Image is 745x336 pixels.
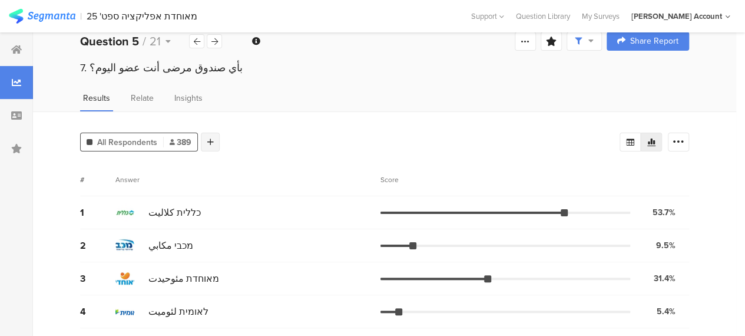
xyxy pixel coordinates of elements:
[80,239,115,252] div: 2
[174,92,203,104] span: Insights
[631,11,722,22] div: [PERSON_NAME] Account
[115,302,134,321] img: d3718dnoaommpf.cloudfront.net%2Fitem%2Fb24d211da39b65e73b4e.png
[148,272,219,285] span: מאוחדת مئوحيدت
[80,305,115,318] div: 4
[131,92,154,104] span: Relate
[148,239,193,252] span: מכבי مكابي
[80,32,139,50] b: Question 5
[115,236,134,255] img: d3718dnoaommpf.cloudfront.net%2Fitem%2F8b64f2de7b9de0190842.jpg
[143,32,146,50] span: /
[170,136,191,149] span: 389
[576,11,625,22] a: My Surveys
[148,206,201,219] span: כללית كلاليت
[80,272,115,285] div: 3
[115,269,134,288] img: d3718dnoaommpf.cloudfront.net%2Fitem%2F5c02a578f12c979254d2.jpeg
[97,136,157,149] span: All Respondents
[115,174,140,185] div: Answer
[80,174,115,185] div: #
[654,272,676,285] div: 31.4%
[656,239,676,252] div: 9.5%
[471,7,504,25] div: Support
[80,9,82,23] div: |
[115,203,134,222] img: d3718dnoaommpf.cloudfront.net%2Fitem%2F6d743a2aa7ce1308ada3.jpg
[80,206,115,219] div: 1
[630,37,678,45] span: Share Report
[148,305,208,318] span: לאומית لئوميت
[80,60,689,75] div: 7. بأي صندوق مرضى أنت عضو اليوم؟
[653,206,676,219] div: 53.7%
[150,32,161,50] span: 21
[9,9,75,24] img: segmanta logo
[510,11,576,22] a: Question Library
[380,174,405,185] div: Score
[657,305,676,318] div: 5.4%
[83,92,110,104] span: Results
[87,11,197,22] div: מאוחדת אפליקציה ספט' 25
